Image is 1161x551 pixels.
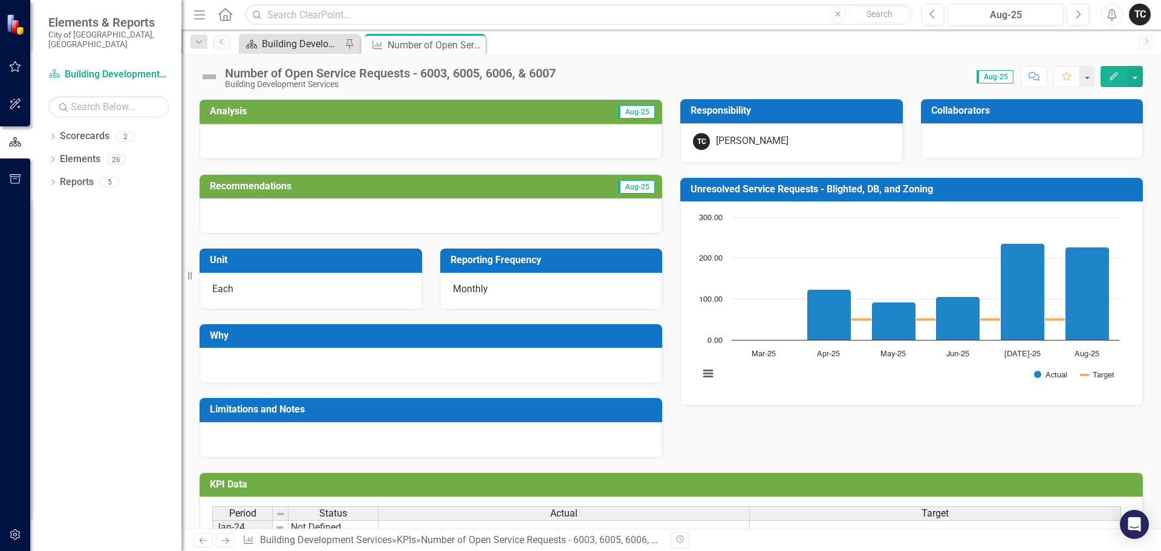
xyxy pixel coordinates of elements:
input: Search Below... [48,96,169,117]
span: Aug-25 [618,105,655,119]
div: » » [242,533,662,547]
button: TC [1129,4,1151,25]
text: 100.00 [699,296,723,304]
img: ClearPoint Strategy [6,14,27,35]
path: May-25, 93. Actual. [872,302,916,341]
button: Show Target [1081,370,1114,379]
span: Period [229,508,256,519]
img: Not Defined [200,67,219,86]
img: 8DAGhfEEPCf229AAAAAElFTkSuQmCC [275,523,285,532]
input: Search ClearPoint... [245,4,912,25]
path: Jun-25, 105. Actual. [936,297,980,341]
div: Monthly [440,273,663,309]
a: Reports [60,175,94,189]
text: 300.00 [699,214,723,222]
h3: Unresolved Service Requests - Blighted, DB, and Zoning [691,184,1137,195]
span: Search [867,9,893,19]
div: TC [693,133,710,150]
text: [DATE]-25 [1004,350,1041,358]
text: May-25 [880,350,906,358]
button: Aug-25 [948,4,1064,25]
td: Not Defined [288,520,379,535]
span: Target [922,508,949,519]
h3: Recommendations [210,181,514,192]
div: 2 [115,131,135,142]
h3: KPI Data [210,479,1137,490]
text: Apr-25 [817,350,840,358]
path: Apr-25, 123. Actual. [807,290,851,341]
a: Building Development Services [242,36,342,51]
path: Jul-25, 236. Actual. [1001,244,1045,341]
div: Number of Open Service Requests - 6003, 6005, 6006, & 6007 [388,37,483,53]
h3: Collaborators [931,105,1137,116]
span: Actual [550,508,577,519]
div: [PERSON_NAME] [716,134,789,148]
div: Number of Open Service Requests - 6003, 6005, 6006, & 6007 [225,67,556,80]
span: Each [212,283,233,295]
button: Show Actual [1034,370,1067,379]
g: Actual, series 1 of 2. Bar series with 6 bars. [764,244,1109,341]
a: KPIs [397,534,416,546]
span: Aug-25 [618,180,655,194]
h3: Responsibility [691,105,897,116]
text: Aug-25 [1075,350,1099,358]
text: 200.00 [699,255,723,262]
div: 5 [100,177,119,187]
h3: Reporting Frequency [450,255,657,266]
div: Building Development Services [225,80,556,89]
div: Open Intercom Messenger [1120,510,1149,539]
button: View chart menu, Chart [700,365,717,382]
h3: Limitations and Notes [210,404,656,415]
a: Elements [60,152,100,166]
a: Scorecards [60,129,109,143]
img: 8DAGhfEEPCf229AAAAAElFTkSuQmCC [276,509,285,519]
div: Chart. Highcharts interactive chart. [693,211,1130,393]
button: Search [849,6,909,23]
text: Jun-25 [946,350,969,358]
div: 26 [106,154,126,165]
svg: Interactive chart [693,211,1125,393]
div: Building Development Services [262,36,342,51]
h3: Unit [210,255,416,266]
text: Mar-25 [752,350,776,358]
text: 0.00 [707,337,723,345]
div: Aug-25 [952,8,1059,22]
path: Aug-25, 227. Actual. [1065,247,1110,341]
a: Building Development Services [260,534,392,546]
td: Jan-24 [212,520,273,535]
span: Elements & Reports [48,15,169,30]
span: Status [319,508,347,519]
div: Number of Open Service Requests - 6003, 6005, 6006, & 6007 [421,534,681,546]
span: Aug-25 [977,70,1013,83]
small: City of [GEOGRAPHIC_DATA], [GEOGRAPHIC_DATA] [48,30,169,50]
h3: Why [210,330,656,341]
a: Building Development Services [48,68,169,82]
h3: Analysis [210,106,429,117]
